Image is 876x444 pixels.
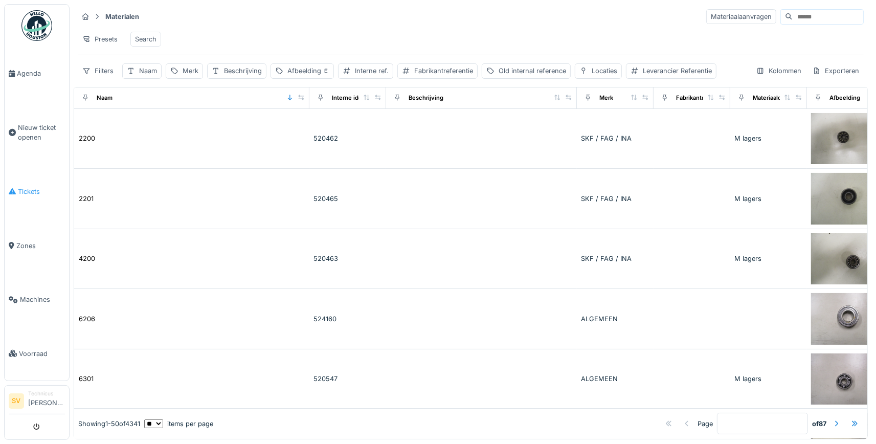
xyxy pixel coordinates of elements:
[808,63,864,78] div: Exporteren
[734,374,803,384] div: M lagers
[5,327,69,381] a: Voorraad
[5,218,69,273] a: Zones
[79,374,94,384] div: 6301
[829,94,860,102] div: Afbeelding
[698,419,713,429] div: Page
[28,390,65,397] div: Technicus
[734,134,803,143] div: M lagers
[355,66,389,76] div: Interne ref.
[643,66,712,76] div: Leverancier Referentie
[499,66,566,76] div: Old internal reference
[313,374,382,384] div: 520547
[19,349,65,359] span: Voorraad
[5,165,69,219] a: Tickets
[287,66,329,76] div: Afbeelding
[5,47,69,101] a: Agenda
[79,254,95,263] div: 4200
[139,66,157,76] div: Naam
[9,393,24,409] li: SV
[101,12,143,21] strong: Materialen
[79,314,95,324] div: 6206
[706,9,776,24] div: Materiaalaanvragen
[581,374,649,384] div: ALGEMEEN
[18,123,65,142] span: Nieuw ticket openen
[28,390,65,412] li: [PERSON_NAME]
[313,194,382,204] div: 520465
[78,63,118,78] div: Filters
[17,69,65,78] span: Agenda
[581,314,649,324] div: ALGEMEEN
[21,10,52,41] img: Badge_color-CXgf-gQk.svg
[581,254,649,263] div: SKF / FAG / INA
[592,66,617,76] div: Locaties
[332,94,387,102] div: Interne identificator
[5,273,69,327] a: Machines
[812,419,826,429] strong: of 87
[79,134,95,143] div: 2200
[734,194,803,204] div: M lagers
[16,241,65,251] span: Zones
[313,314,382,324] div: 524160
[18,187,65,196] span: Tickets
[753,94,804,102] div: Materiaalcategorie
[9,390,65,414] a: SV Technicus[PERSON_NAME]
[224,66,262,76] div: Beschrijving
[78,419,140,429] div: Showing 1 - 50 of 4341
[581,194,649,204] div: SKF / FAG / INA
[135,34,156,44] div: Search
[599,94,613,102] div: Merk
[581,134,649,143] div: SKF / FAG / INA
[752,63,806,78] div: Kolommen
[79,194,94,204] div: 2201
[183,66,198,76] div: Merk
[409,94,443,102] div: Beschrijving
[313,254,382,263] div: 520463
[734,254,803,263] div: M lagers
[414,66,473,76] div: Fabrikantreferentie
[144,419,213,429] div: items per page
[20,295,65,304] span: Machines
[676,94,729,102] div: Fabrikantreferentie
[97,94,113,102] div: Naam
[313,134,382,143] div: 520462
[78,32,122,47] div: Presets
[5,101,69,165] a: Nieuw ticket openen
